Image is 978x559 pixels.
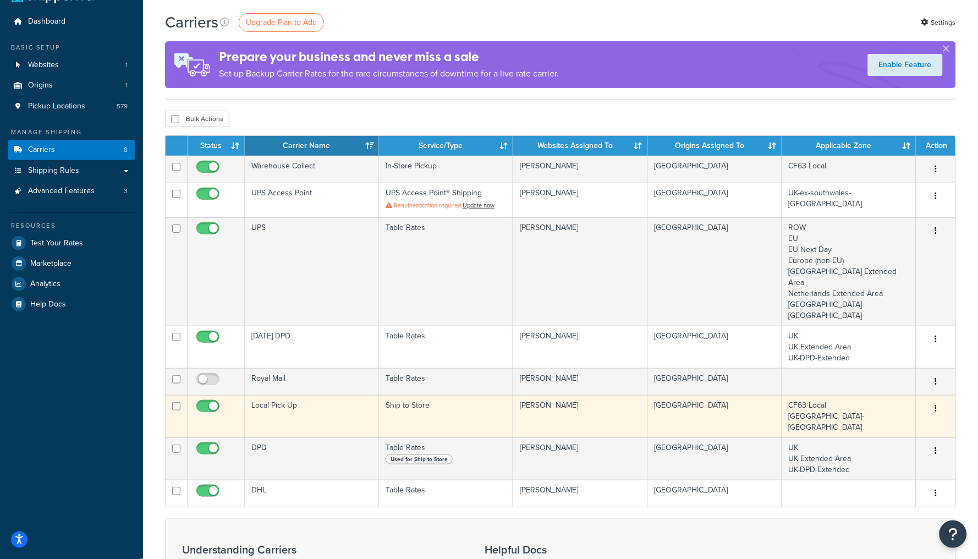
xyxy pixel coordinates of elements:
td: Table Rates [379,217,513,326]
td: [PERSON_NAME] [513,368,647,395]
a: Shipping Rules [8,161,135,181]
button: Bulk Actions [165,111,229,127]
a: Origins 1 [8,75,135,96]
th: Action [916,136,955,156]
li: Carriers [8,140,135,160]
span: 579 [117,102,128,111]
p: Set up Backup Carrier Rates for the rare circumstances of downtime for a live rate carrier. [219,66,559,81]
td: CF63 Local [GEOGRAPHIC_DATA]-[GEOGRAPHIC_DATA] [782,395,916,437]
td: Table Rates [379,368,513,395]
a: Pickup Locations 579 [8,96,135,117]
td: [GEOGRAPHIC_DATA] [648,217,782,326]
td: UK UK Extended Area UK-DPD-Extended [782,437,916,480]
td: UPS Access Point [245,183,379,217]
td: [DATE] DPD [245,326,379,368]
th: Service/Type: activate to sort column ascending [379,136,513,156]
span: Used for Ship to Store [386,454,453,464]
td: [PERSON_NAME] [513,480,647,507]
td: Royal Mail [245,368,379,395]
td: [GEOGRAPHIC_DATA] [648,368,782,395]
th: Carrier Name: activate to sort column ascending [245,136,379,156]
td: Warehouse Collect [245,156,379,183]
li: Advanced Features [8,181,135,201]
td: [GEOGRAPHIC_DATA] [648,326,782,368]
td: [GEOGRAPHIC_DATA] [648,183,782,217]
button: Open Resource Center [939,520,967,548]
h1: Carriers [165,12,218,33]
td: ROW EU EU Next Day Europe (non-EU) [GEOGRAPHIC_DATA] Extended Area Netherlands Extended Area [GEO... [782,217,916,326]
th: Origins Assigned To: activate to sort column ascending [648,136,782,156]
span: Dashboard [28,17,65,26]
a: Dashboard [8,12,135,32]
a: Upgrade Plan to Add [239,13,324,32]
a: Help Docs [8,294,135,314]
a: Analytics [8,274,135,294]
td: [GEOGRAPHIC_DATA] [648,156,782,183]
a: Test Your Rates [8,233,135,253]
h4: Prepare your business and never miss a sale [219,48,559,66]
a: Websites 1 [8,55,135,75]
h3: Understanding Carriers [182,544,457,556]
a: Advanced Features 3 [8,181,135,201]
div: Basic Setup [8,43,135,52]
th: Websites Assigned To: activate to sort column ascending [513,136,647,156]
td: [PERSON_NAME] [513,395,647,437]
td: [PERSON_NAME] [513,326,647,368]
td: DHL [245,480,379,507]
td: [GEOGRAPHIC_DATA] [648,437,782,480]
h3: Helpful Docs [485,544,628,556]
span: Advanced Features [28,187,95,196]
li: Websites [8,55,135,75]
td: CF63 Local [782,156,916,183]
span: 3 [124,187,128,196]
a: Settings [921,15,956,30]
td: [GEOGRAPHIC_DATA] [648,480,782,507]
a: Enable Feature [868,54,943,76]
td: [PERSON_NAME] [513,183,647,217]
a: Marketplace [8,254,135,273]
td: Table Rates [379,437,513,480]
th: Status: activate to sort column ascending [188,136,245,156]
span: Analytics [30,279,61,289]
img: ad-rules-rateshop-fe6ec290ccb7230408bd80ed9643f0289d75e0ffd9eb532fc0e269fcd187b520.png [165,41,219,88]
th: Applicable Zone: activate to sort column ascending [782,136,916,156]
td: Local Pick Up [245,395,379,437]
div: Manage Shipping [8,128,135,137]
td: UK UK Extended Area UK-DPD-Extended [782,326,916,368]
td: [PERSON_NAME] [513,217,647,326]
td: In-Store Pickup [379,156,513,183]
span: Test Your Rates [30,239,83,248]
a: Update now [463,201,495,210]
div: Resources [8,221,135,231]
span: Help Docs [30,300,66,309]
li: Origins [8,75,135,96]
li: Pickup Locations [8,96,135,117]
td: Table Rates [379,326,513,368]
td: [PERSON_NAME] [513,437,647,480]
span: Origins [28,81,53,90]
span: Carriers [28,145,55,155]
span: Upgrade Plan to Add [246,17,317,28]
td: UK-ex-southwales-[GEOGRAPHIC_DATA] [782,183,916,217]
span: 1 [125,61,128,70]
span: Marketplace [30,259,72,268]
td: UPS Access Point® Shipping [379,183,513,217]
span: Websites [28,61,59,70]
td: Ship to Store [379,395,513,437]
td: UPS [245,217,379,326]
span: Shipping Rules [28,166,79,176]
span: 8 [124,145,128,155]
span: 1 [125,81,128,90]
td: [PERSON_NAME] [513,156,647,183]
span: Reauthentication required [394,201,461,210]
td: [GEOGRAPHIC_DATA] [648,395,782,437]
span: Pickup Locations [28,102,85,111]
td: Table Rates [379,480,513,507]
a: Carriers 8 [8,140,135,160]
